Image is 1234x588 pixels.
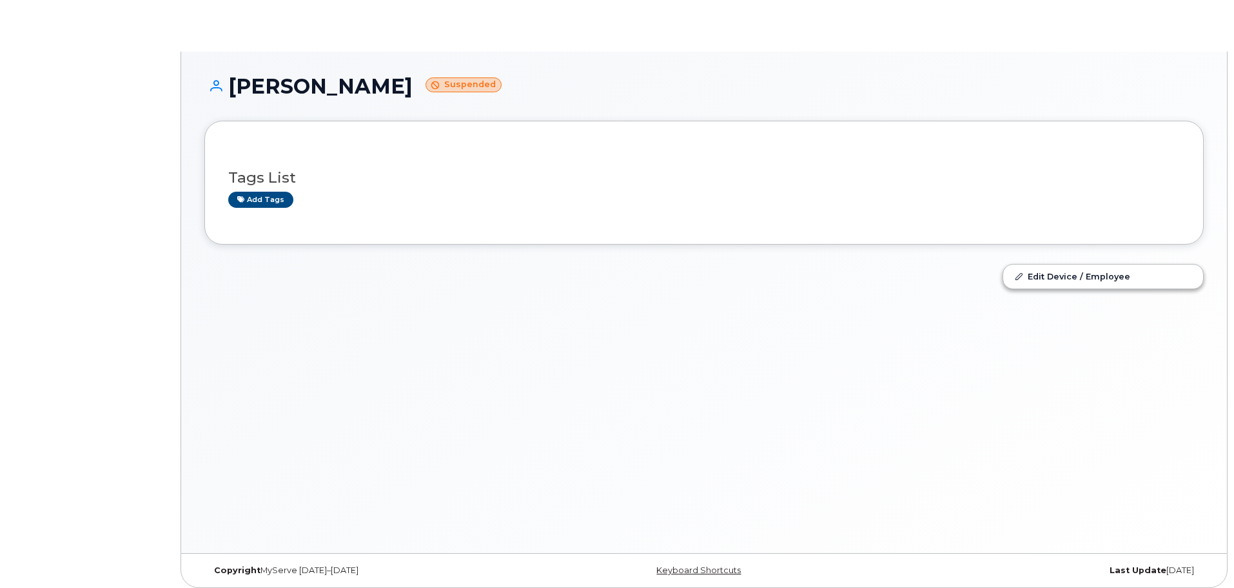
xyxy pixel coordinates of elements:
h3: Tags List [228,170,1180,186]
strong: Last Update [1110,565,1166,575]
a: Keyboard Shortcuts [656,565,741,575]
a: Add tags [228,192,293,208]
strong: Copyright [214,565,260,575]
h1: [PERSON_NAME] [204,75,1204,97]
div: MyServe [DATE]–[DATE] [204,565,538,576]
a: Edit Device / Employee [1003,265,1203,288]
div: [DATE] [870,565,1204,576]
small: Suspended [426,77,502,92]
